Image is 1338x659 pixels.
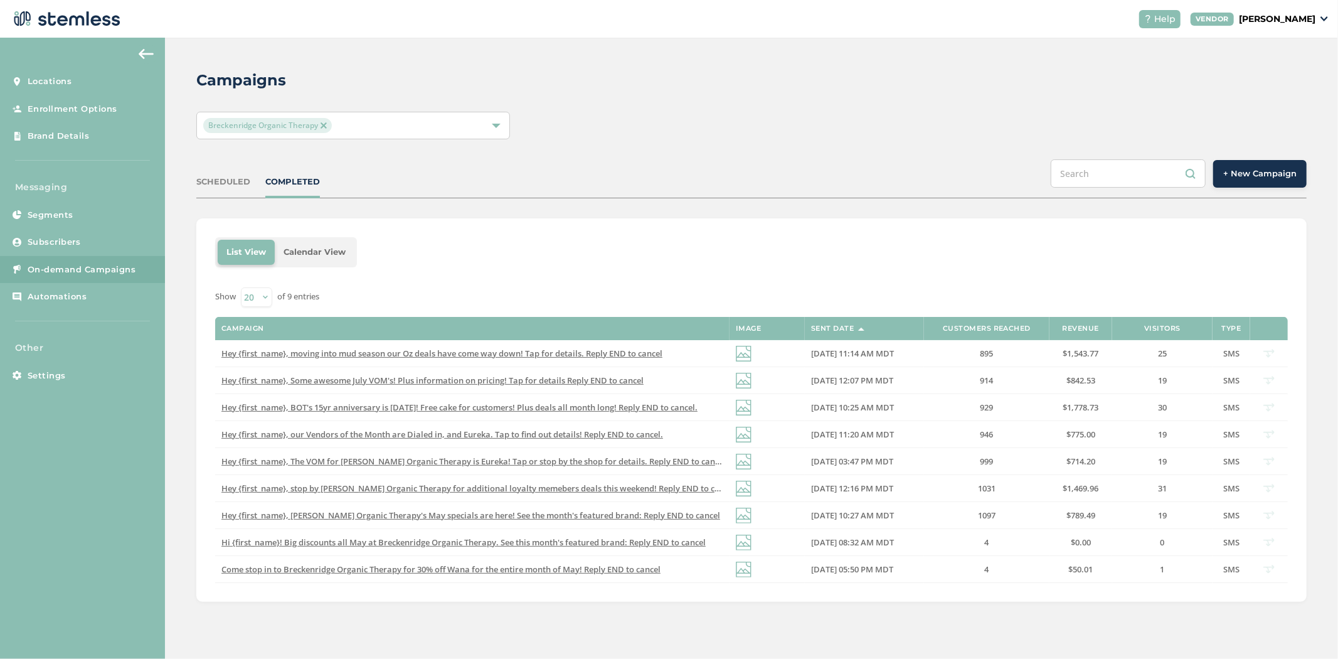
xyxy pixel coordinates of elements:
label: $1,543.77 [1056,348,1106,359]
span: Come stop in to Breckenridge Organic Therapy for 30% off Wana for the entire month of May! Reply ... [221,564,661,575]
img: icon_down-arrow-small-66adaf34.svg [1320,16,1328,21]
span: SMS [1223,510,1240,521]
label: Hey {first_name}, stop by Breckenridge Organic Therapy for additional loyalty memebers deals this... [221,483,723,494]
span: SMS [1223,564,1240,575]
span: $789.49 [1066,510,1095,521]
span: Hey {first_name}, [PERSON_NAME] Organic Therapy's May specials are here! See the month's featured... [221,510,720,521]
span: $714.20 [1066,456,1095,467]
label: 08/25/2025 11:14 AM MDT [811,348,918,359]
label: Customers Reached [943,324,1031,333]
label: Sent Date [811,324,854,333]
span: $50.01 [1069,564,1093,575]
label: Campaign [221,324,264,333]
label: Revenue [1063,324,1100,333]
span: 30 [1158,402,1167,413]
img: icon-img-d887fa0c.svg [736,346,751,362]
span: SMS [1223,483,1240,494]
span: 4 [985,537,989,548]
label: 06/30/2025 10:25 AM MDT [811,402,918,413]
span: Breckenridge Organic Therapy [203,118,332,133]
label: SMS [1219,510,1244,521]
label: 05/06/2025 10:27 AM MDT [811,510,918,521]
img: icon-help-white-03924b79.svg [1144,15,1152,23]
span: [DATE] 03:47 PM MDT [811,456,893,467]
span: 19 [1158,429,1167,440]
span: 999 [980,456,994,467]
div: COMPLETED [265,176,320,188]
span: Hey {first_name}, our Vendors of the Month are Dialed in, and Eureka. Tap to find out details! Re... [221,429,663,440]
label: SMS [1219,456,1244,467]
input: Search [1051,159,1206,188]
label: 05/24/2025 12:16 PM MDT [811,483,918,494]
label: 4 [930,537,1043,548]
span: 0 [1160,537,1165,548]
span: $1,543.77 [1063,348,1099,359]
img: icon-img-d887fa0c.svg [736,562,751,577]
span: Automations [28,291,87,303]
label: $1,778.73 [1056,402,1106,413]
label: $842.53 [1056,375,1106,386]
label: 1 [1118,564,1206,575]
label: Visitors [1144,324,1181,333]
label: 04/28/2025 05:50 PM MDT [811,564,918,575]
span: Hey {first_name}, BOT's 15yr anniversary is [DATE]! Free cake for customers! Plus deals all month... [221,402,698,413]
label: $789.49 [1056,510,1106,521]
label: SMS [1219,483,1244,494]
span: SMS [1223,537,1240,548]
span: 946 [980,429,994,440]
label: Hey {first_name}, BOT's 15yr anniversary is Tues July 1st! Free cake for customers! Plus deals al... [221,402,723,413]
span: + New Campaign [1223,168,1297,180]
img: icon-close-accent-8a337256.svg [321,122,327,129]
span: Enrollment Options [28,103,117,115]
label: 31 [1118,483,1206,494]
label: 999 [930,456,1043,467]
span: SMS [1223,429,1240,440]
span: $842.53 [1066,375,1095,386]
span: 25 [1158,348,1167,359]
label: 895 [930,348,1043,359]
span: Hi {first_name}! Big discounts all May at Breckenridge Organic Therapy. See this month's featured... [221,537,706,548]
span: $1,469.96 [1063,483,1099,494]
p: [PERSON_NAME] [1239,13,1315,26]
span: Hey {first_name}, stop by [PERSON_NAME] Organic Therapy for additional loyalty memebers deals thi... [221,483,735,494]
span: 19 [1158,510,1167,521]
label: Hey {first_name}, Breckenridge Organic Therapy's May specials are here! See the month's featured ... [221,510,723,521]
div: Chat Widget [1275,599,1338,659]
span: 4 [985,564,989,575]
label: SMS [1219,375,1244,386]
li: Calendar View [275,240,354,265]
label: 1097 [930,510,1043,521]
label: 06/02/2025 03:47 PM MDT [811,456,918,467]
span: $1,778.73 [1063,402,1099,413]
span: Brand Details [28,130,90,142]
label: of 9 entries [277,291,319,303]
label: 06/16/2025 11:20 AM MDT [811,429,918,440]
label: Show [215,291,236,303]
label: Image [736,324,762,333]
label: 30 [1118,402,1206,413]
span: [DATE] 08:32 AM MDT [811,537,894,548]
label: 4 [930,564,1043,575]
img: icon-img-d887fa0c.svg [736,400,751,415]
button: + New Campaign [1213,160,1307,188]
label: 19 [1118,375,1206,386]
label: 19 [1118,429,1206,440]
span: [DATE] 10:27 AM MDT [811,510,894,521]
span: [DATE] 12:07 PM MDT [811,375,893,386]
img: icon-img-d887fa0c.svg [736,427,751,442]
label: 19 [1118,456,1206,467]
label: 1031 [930,483,1043,494]
label: $50.01 [1056,564,1106,575]
img: icon-img-d887fa0c.svg [736,373,751,388]
label: $714.20 [1056,456,1106,467]
img: logo-dark-0685b13c.svg [10,6,120,31]
label: 07/18/2025 12:07 PM MDT [811,375,918,386]
label: 929 [930,402,1043,413]
span: $775.00 [1066,429,1095,440]
span: Settings [28,370,66,382]
label: Hey {first_name}, moving into mud season our Oz deals have come way down! Tap for details. Reply ... [221,348,723,359]
label: $1,469.96 [1056,483,1106,494]
label: 05/01/2025 08:32 AM MDT [811,537,918,548]
li: List View [218,240,275,265]
span: [DATE] 11:20 AM MDT [811,429,894,440]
